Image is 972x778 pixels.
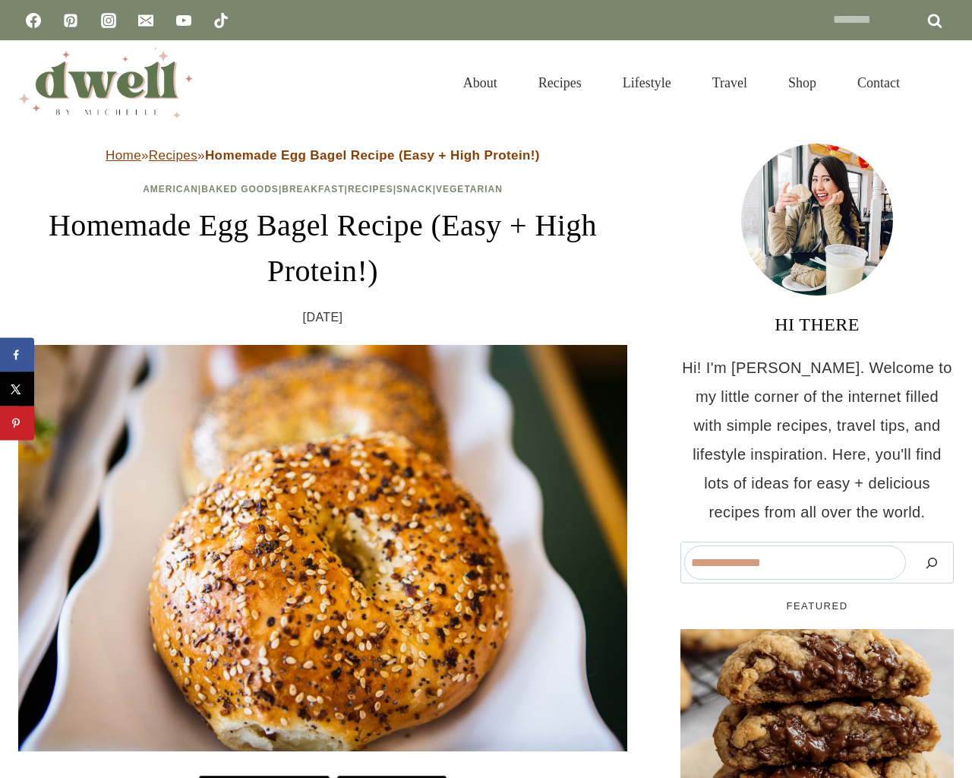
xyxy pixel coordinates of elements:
a: Pinterest [55,5,86,36]
button: Search [914,546,950,580]
h5: FEATURED [680,599,954,614]
h1: Homemade Egg Bagel Recipe (Easy + High Protein!) [18,203,627,294]
a: YouTube [169,5,199,36]
a: Recipes [149,148,197,163]
a: Instagram [93,5,124,36]
a: American [143,184,198,194]
span: » » [106,148,540,163]
img: Homemade Egg Bagels with Everything Seasoning and Poppy Seeds on a white plate [18,345,627,751]
button: View Search Form [928,70,954,96]
a: Lifestyle [602,56,692,109]
nav: Primary Navigation [443,56,920,109]
a: Recipes [348,184,393,194]
a: TikTok [206,5,236,36]
img: DWELL by michelle [18,48,193,118]
a: Travel [692,56,768,109]
strong: Homemade Egg Bagel Recipe (Easy + High Protein!) [205,148,540,163]
a: Snack [396,184,433,194]
a: Home [106,148,141,163]
a: Email [131,5,161,36]
a: Shop [768,56,837,109]
a: Breakfast [282,184,344,194]
p: Hi! I'm [PERSON_NAME]. Welcome to my little corner of the internet filled with simple recipes, tr... [680,353,954,527]
a: Baked Goods [201,184,279,194]
a: Contact [837,56,920,109]
a: Facebook [18,5,49,36]
a: About [443,56,518,109]
h3: HI THERE [680,311,954,338]
time: [DATE] [303,306,343,329]
a: Recipes [518,56,602,109]
span: | | | | | [143,184,503,194]
a: Vegetarian [436,184,503,194]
